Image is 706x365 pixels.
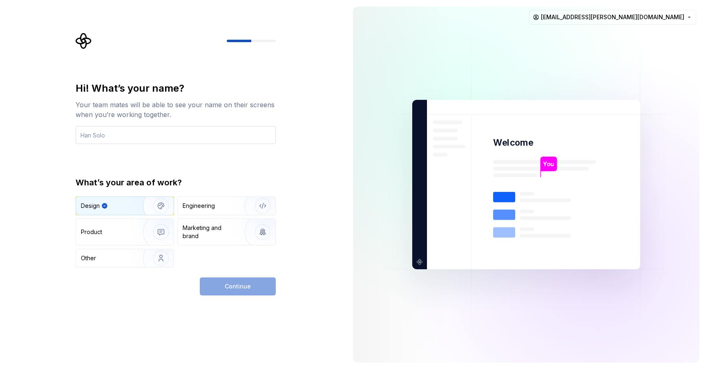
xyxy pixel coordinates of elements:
[541,13,684,21] span: [EMAIL_ADDRESS][PERSON_NAME][DOMAIN_NAME]
[81,254,96,262] div: Other
[81,228,102,236] div: Product
[76,126,276,144] input: Han Solo
[76,177,276,188] div: What’s your area of work?
[76,100,276,119] div: Your team mates will be able to see your name on their screens when you’re working together.
[493,137,533,149] p: Welcome
[183,202,215,210] div: Engineering
[183,224,238,240] div: Marketing and brand
[543,160,554,169] p: You
[76,82,276,95] div: Hi! What’s your name?
[81,202,100,210] div: Design
[76,33,92,49] svg: Supernova Logo
[529,10,696,25] button: [EMAIL_ADDRESS][PERSON_NAME][DOMAIN_NAME]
